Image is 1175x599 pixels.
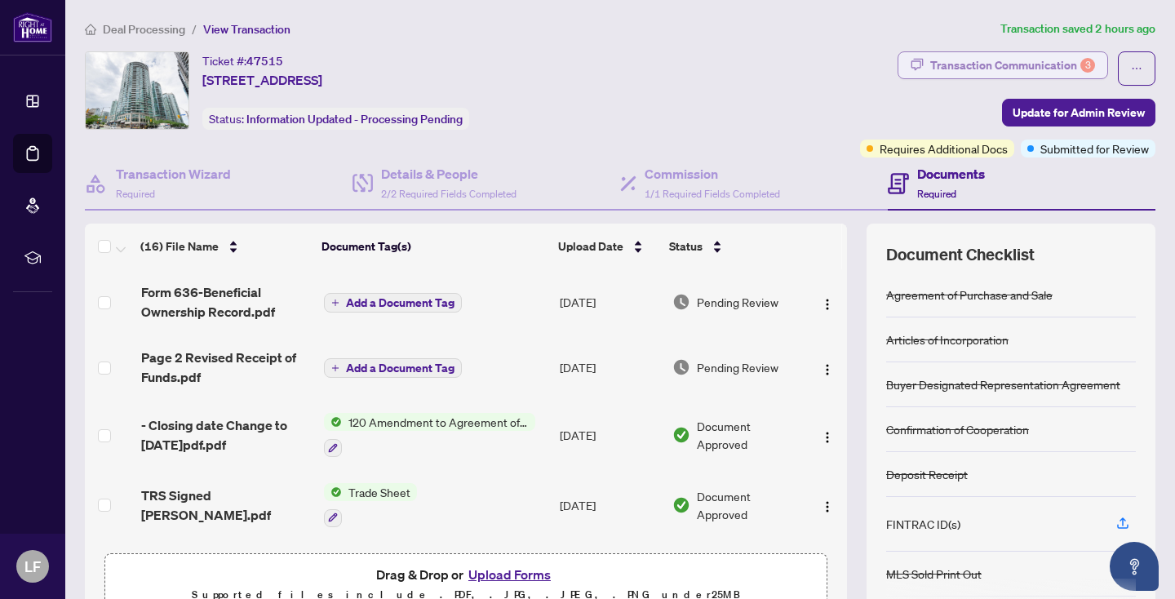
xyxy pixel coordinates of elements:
img: Logo [821,431,834,444]
span: Form 636-Beneficial Ownership Record.pdf [141,282,311,322]
span: LF [24,555,41,578]
button: Update for Admin Review [1002,99,1155,126]
span: Required [116,188,155,200]
th: Document Tag(s) [315,224,552,269]
td: [DATE] [553,335,666,400]
span: Required [917,188,956,200]
h4: Documents [917,164,985,184]
span: Upload Date [558,237,623,255]
span: Pending Review [697,293,778,311]
span: 120 Amendment to Agreement of Purchase and Sale [342,413,535,431]
span: Document Checklist [886,243,1035,266]
div: Articles of Incorporation [886,331,1009,348]
button: Logo [814,492,840,518]
article: Transaction saved 2 hours ago [1000,20,1155,38]
span: TRS Signed [PERSON_NAME].pdf [141,486,311,525]
button: Logo [814,354,840,380]
li: / [192,20,197,38]
span: Drag & Drop or [376,564,556,585]
td: [DATE] [553,400,666,470]
span: ellipsis [1131,63,1142,74]
button: Add a Document Tag [324,357,462,379]
button: Logo [814,289,840,315]
div: Transaction Communication [930,52,1095,78]
div: Buyer Designated Representation Agreement [886,375,1120,393]
span: Status [669,237,703,255]
img: Status Icon [324,483,342,501]
span: Document Approved [697,417,800,453]
div: Confirmation of Cooperation [886,420,1029,438]
span: Document Approved [697,487,800,523]
img: Document Status [672,358,690,376]
button: Add a Document Tag [324,292,462,313]
img: Logo [821,500,834,513]
span: [STREET_ADDRESS] [202,70,322,90]
h4: Commission [645,164,780,184]
span: 2/2 Required Fields Completed [381,188,517,200]
h4: Details & People [381,164,517,184]
span: Add a Document Tag [346,362,454,374]
img: Document Status [672,496,690,514]
img: Status Icon [324,413,342,431]
div: 3 [1080,58,1095,73]
th: Upload Date [552,224,663,269]
img: Document Status [672,293,690,311]
div: Agreement of Purchase and Sale [886,286,1053,304]
span: Trade Sheet [342,483,417,501]
button: Open asap [1110,542,1159,591]
div: Deposit Receipt [886,465,968,483]
span: plus [331,364,339,372]
button: Upload Forms [463,564,556,585]
img: logo [13,12,52,42]
span: Update for Admin Review [1013,100,1145,126]
span: Information Updated - Processing Pending [246,112,463,126]
span: Submitted for Review [1040,140,1149,158]
span: home [85,24,96,35]
span: 47515 [246,54,283,69]
span: (16) File Name [140,237,219,255]
button: Status Icon120 Amendment to Agreement of Purchase and Sale [324,413,535,457]
div: FINTRAC ID(s) [886,515,960,533]
span: Page 2 Revised Receipt of Funds.pdf [141,348,311,387]
span: - Closing date Change to [DATE]pdf.pdf [141,415,311,455]
button: Transaction Communication3 [898,51,1108,79]
button: Status IconTrade Sheet [324,483,417,527]
td: [DATE] [553,269,666,335]
img: Logo [821,298,834,311]
img: Document Status [672,426,690,444]
button: Add a Document Tag [324,293,462,313]
img: Logo [821,363,834,376]
td: [DATE] [553,470,666,540]
div: MLS Sold Print Out [886,565,982,583]
h4: Transaction Wizard [116,164,231,184]
span: plus [331,299,339,307]
div: Status: [202,108,469,130]
span: View Transaction [203,22,290,37]
th: (16) File Name [134,224,315,269]
span: Requires Additional Docs [880,140,1008,158]
button: Logo [814,422,840,448]
button: Add a Document Tag [324,358,462,378]
img: IMG-C12197461_1.jpg [86,52,188,129]
span: Deal Processing [103,22,185,37]
th: Status [663,224,802,269]
span: Pending Review [697,358,778,376]
span: 1/1 Required Fields Completed [645,188,780,200]
span: Add a Document Tag [346,297,454,308]
div: Ticket #: [202,51,283,70]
